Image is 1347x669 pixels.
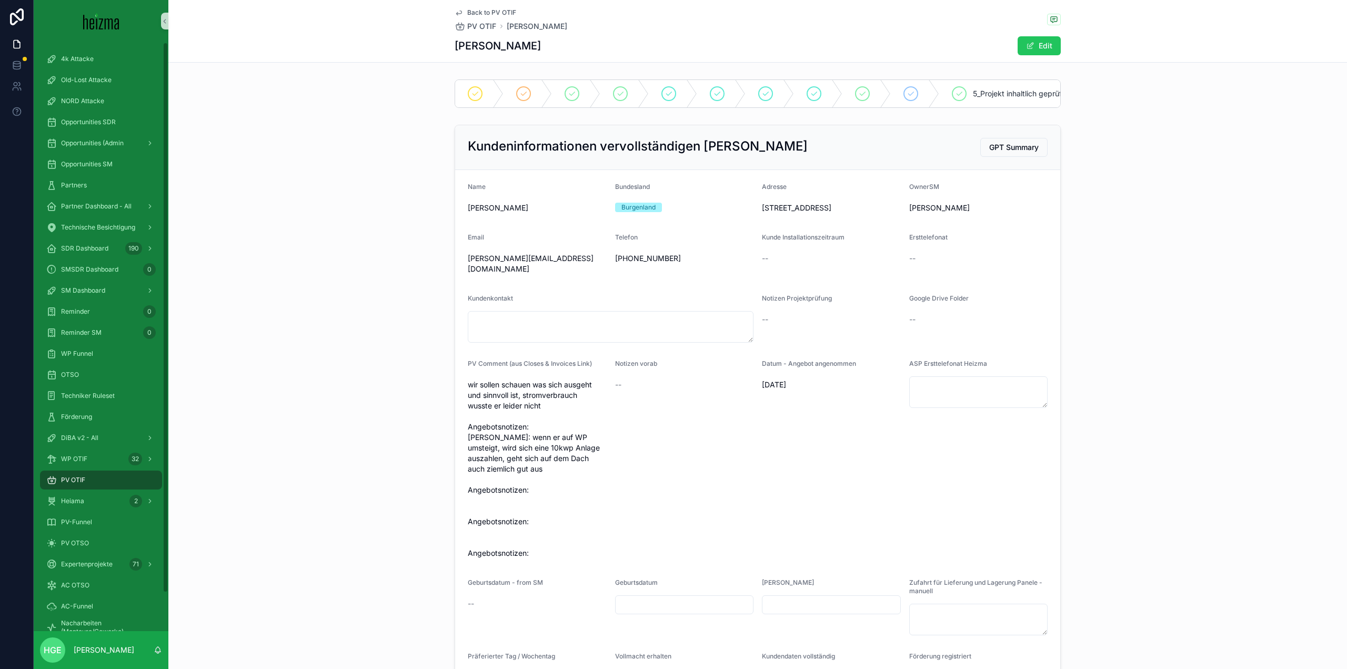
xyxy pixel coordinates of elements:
span: Opportunities SM [61,160,113,168]
span: Nacharbeiten (Monteure/Gewerke) [61,619,152,636]
a: AC-Funnel [40,597,162,616]
a: Opportunities (Admin [40,134,162,153]
span: Technische Besichtigung [61,223,135,232]
span: Adresse [762,183,787,191]
div: 190 [125,242,142,255]
span: PV Comment (aus Closes & Invoices Link) [468,360,592,367]
a: Partner Dashboard - All [40,197,162,216]
span: Opportunities SDR [61,118,116,126]
span: Bundesland [615,183,650,191]
span: [PERSON_NAME] [762,578,814,586]
h1: [PERSON_NAME] [455,38,541,53]
a: SM Dashboard [40,281,162,300]
span: SMSDR Dashboard [61,265,118,274]
a: Back to PV OTIF [455,8,516,17]
span: Präferierter Tag / Wochentag [468,652,555,660]
span: WP OTIF [61,455,87,463]
span: PV OTIF [61,476,85,484]
a: Opportunities SDR [40,113,162,132]
a: Partners [40,176,162,195]
a: [PERSON_NAME] [507,21,567,32]
div: 2 [129,495,142,507]
span: Kundendaten vollständig [762,652,835,660]
span: Datum - Angebot angenommen [762,360,856,367]
span: -- [762,253,768,264]
a: SDR Dashboard190 [40,239,162,258]
span: [STREET_ADDRESS] [762,203,901,213]
span: AC OTSO [61,581,89,590]
span: OTSO [61,371,79,379]
a: Reminder0 [40,302,162,321]
span: [PERSON_NAME] [468,203,607,213]
span: Kunde Installationszeitraum [762,233,845,241]
span: PV OTIF [467,21,496,32]
span: [PERSON_NAME][EMAIL_ADDRESS][DOMAIN_NAME] [468,253,607,274]
img: App logo [83,13,119,29]
span: -- [468,598,474,609]
span: -- [615,380,621,390]
span: Zufahrt für Lieferung und Lagerung Panele - manuell [909,578,1042,595]
span: Opportunities (Admin [61,139,124,147]
a: Heiama2 [40,492,162,511]
a: DiBA v2 - All [40,428,162,447]
a: PV OTSO [40,534,162,553]
a: Old-Lost Attacke [40,71,162,89]
a: Techniker Ruleset [40,386,162,405]
span: -- [909,253,916,264]
span: Techniker Ruleset [61,392,115,400]
a: Technische Besichtigung [40,218,162,237]
a: OTSO [40,365,162,384]
span: wir sollen schauen was sich ausgeht und sinnvoll ist, stromverbrauch wusste er leider nicht Angeb... [468,380,607,558]
div: 0 [143,263,156,276]
span: Google Drive Folder [909,294,969,302]
button: GPT Summary [980,138,1048,157]
span: HGE [44,644,62,656]
a: WP Funnel [40,344,162,363]
span: -- [909,314,916,325]
span: PV OTSO [61,539,89,547]
a: Opportunities SM [40,155,162,174]
div: 71 [129,558,142,571]
div: 32 [128,453,142,465]
a: NORD Attacke [40,92,162,111]
span: GPT Summary [989,142,1039,153]
span: Name [468,183,486,191]
span: Förderung [61,413,92,421]
h2: Kundeninformationen vervollständigen [PERSON_NAME] [468,138,808,155]
a: Förderung [40,407,162,426]
span: Heiama [61,497,84,505]
span: Reminder [61,307,90,316]
div: scrollable content [34,42,168,631]
span: Ersttelefonat [909,233,948,241]
span: 4k Attacke [61,55,94,63]
span: Expertenprojekte [61,560,113,568]
span: Notizen vorab [615,360,657,367]
span: Geburtsdatum [615,578,658,586]
a: PV OTIF [40,471,162,490]
p: [PERSON_NAME] [74,645,134,655]
div: 0 [143,305,156,318]
span: Back to PV OTIF [467,8,516,17]
span: NORD Attacke [61,97,104,105]
span: Old-Lost Attacke [61,76,112,84]
span: 5_Projekt inhaltlich geprüft [973,88,1064,99]
button: Edit [1018,36,1061,55]
span: Partners [61,181,87,189]
span: SM Dashboard [61,286,105,295]
span: SDR Dashboard [61,244,108,253]
span: Geburtsdatum - from SM [468,578,543,586]
div: 0 [143,326,156,339]
span: PV-Funnel [61,518,92,526]
span: DiBA v2 - All [61,434,98,442]
span: ASP Ersttelefonat Heizma [909,360,987,367]
span: -- [762,314,768,325]
span: WP Funnel [61,350,93,358]
span: OwnerSM [909,183,939,191]
a: Nacharbeiten (Monteure/Gewerke) [40,618,162,637]
a: Reminder SM0 [40,323,162,342]
span: AC-Funnel [61,602,93,611]
span: Vollmacht erhalten [615,652,671,660]
span: Email [468,233,484,241]
a: AC OTSO [40,576,162,595]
